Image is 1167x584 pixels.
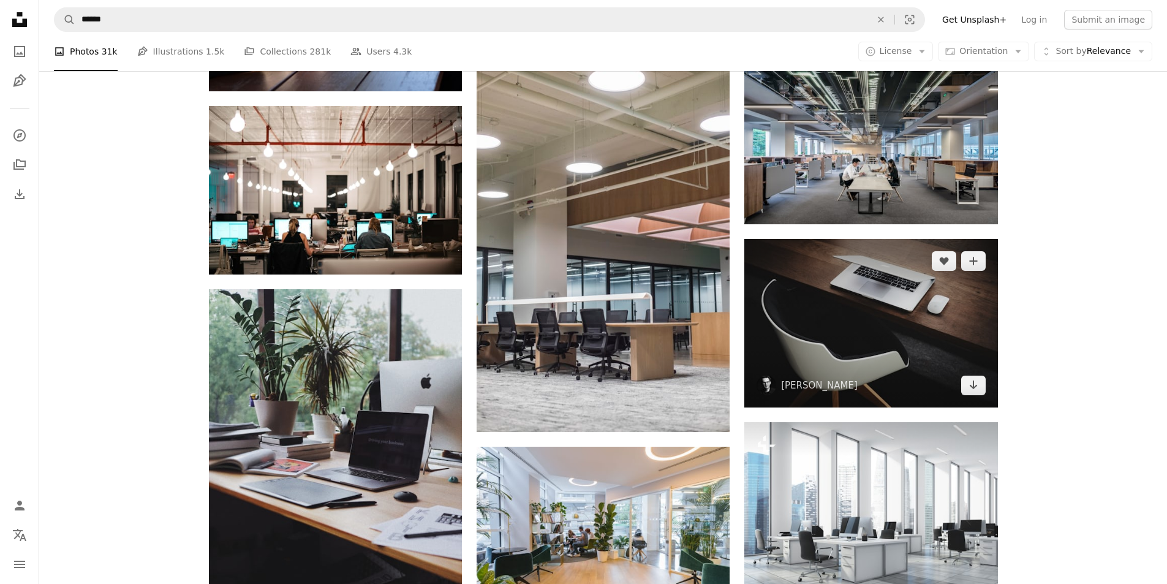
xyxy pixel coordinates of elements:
img: people sitting on chair in front of computer [209,106,462,275]
a: Illustrations 1.5k [137,32,225,71]
a: White open office with narrow tall windows, white computer tables and black office chairs. A wood... [744,501,997,512]
img: Go to Luca Bravo's profile [757,376,776,395]
a: Users 4.3k [350,32,412,71]
a: black and brown chairs and tables [477,237,730,248]
button: Orientation [938,42,1029,61]
button: Submit an image [1064,10,1152,29]
a: Download [961,376,986,395]
button: Add to Collection [961,251,986,271]
a: man and woman sitting on table [744,134,997,145]
img: man and woman sitting on table [744,55,997,224]
a: Illustrations [7,69,32,93]
span: 1.5k [206,45,224,58]
a: Log in [1014,10,1054,29]
a: Collections 281k [244,32,331,71]
a: Apple MacBook beside computer mouse on table [744,317,997,328]
a: Photos [7,39,32,64]
form: Find visuals sitewide [54,7,925,32]
span: Sort by [1056,46,1086,56]
span: 4.3k [393,45,412,58]
button: Like [932,251,956,271]
span: Relevance [1056,45,1131,58]
a: brown wooden table with chairs [477,525,730,536]
button: Search Unsplash [55,8,75,31]
span: 281k [309,45,331,58]
a: Collections [7,153,32,177]
a: Download History [7,182,32,207]
a: MacBook Pro [209,452,462,463]
button: Sort byRelevance [1034,42,1152,61]
button: Menu [7,552,32,577]
a: Log in / Sign up [7,493,32,518]
button: Visual search [895,8,924,31]
a: Home — Unsplash [7,7,32,34]
button: License [858,42,934,61]
span: Orientation [959,46,1008,56]
a: [PERSON_NAME] [781,379,858,392]
span: License [880,46,912,56]
img: black and brown chairs and tables [477,53,730,432]
button: Language [7,523,32,547]
a: people sitting on chair in front of computer [209,184,462,195]
button: Clear [867,8,894,31]
a: Get Unsplash+ [935,10,1014,29]
a: Explore [7,123,32,148]
img: Apple MacBook beside computer mouse on table [744,239,997,408]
